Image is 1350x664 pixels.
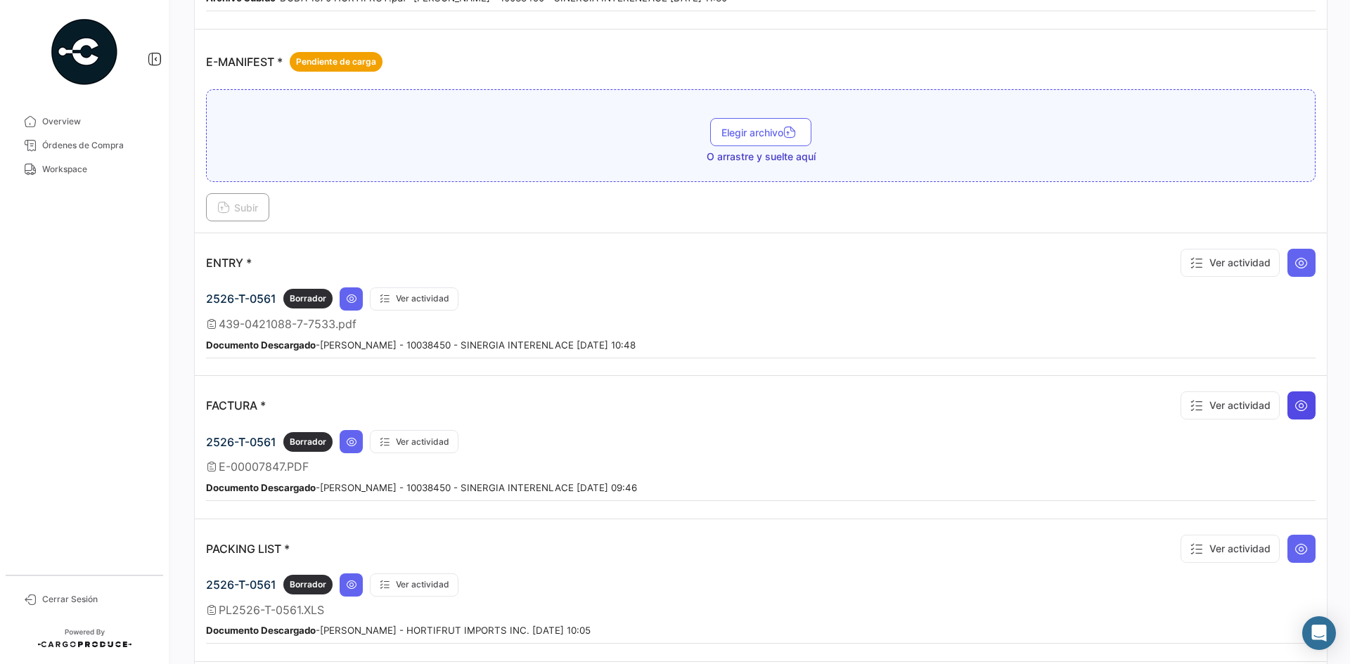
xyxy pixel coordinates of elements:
button: Ver actividad [1181,249,1280,277]
a: Workspace [11,157,157,181]
div: Abrir Intercom Messenger [1302,616,1336,650]
button: Ver actividad [370,287,458,311]
span: 2526-T-0561 [206,435,276,449]
span: Workspace [42,163,152,176]
b: Documento Descargado [206,625,316,636]
span: Borrador [290,436,326,448]
button: Ver actividad [1181,535,1280,563]
span: Overview [42,115,152,128]
b: Documento Descargado [206,482,316,493]
p: FACTURA * [206,398,266,412]
small: - [PERSON_NAME] - 10038450 - SINERGIA INTERENLACE [DATE] 09:46 [206,482,637,493]
span: E-00007847.PDF [219,460,309,474]
span: PL2526-T-0561.XLS [219,603,324,617]
button: Ver actividad [370,573,458,597]
img: powered-by.png [49,17,120,87]
span: Borrador [290,292,326,305]
a: Órdenes de Compra [11,134,157,157]
button: Elegir archivo [710,118,811,146]
span: Órdenes de Compra [42,139,152,152]
span: Elegir archivo [721,126,800,138]
button: Subir [206,193,269,221]
span: Subir [217,202,258,214]
small: - [PERSON_NAME] - HORTIFRUT IMPORTS INC. [DATE] 10:05 [206,625,591,636]
b: Documento Descargado [206,339,316,351]
span: Cerrar Sesión [42,593,152,606]
button: Ver actividad [370,430,458,453]
span: 2526-T-0561 [206,292,276,306]
p: E-MANIFEST * [206,52,382,72]
p: ENTRY * [206,256,252,270]
small: - [PERSON_NAME] - 10038450 - SINERGIA INTERENLACE [DATE] 10:48 [206,339,636,351]
span: Borrador [290,578,326,591]
a: Overview [11,110,157,134]
span: 439-0421088-7-7533.pdf [219,317,356,331]
span: Pendiente de carga [296,56,376,68]
span: 2526-T-0561 [206,578,276,592]
span: O arrastre y suelte aquí [707,150,816,164]
button: Ver actividad [1181,391,1280,419]
p: PACKING LIST * [206,542,290,556]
